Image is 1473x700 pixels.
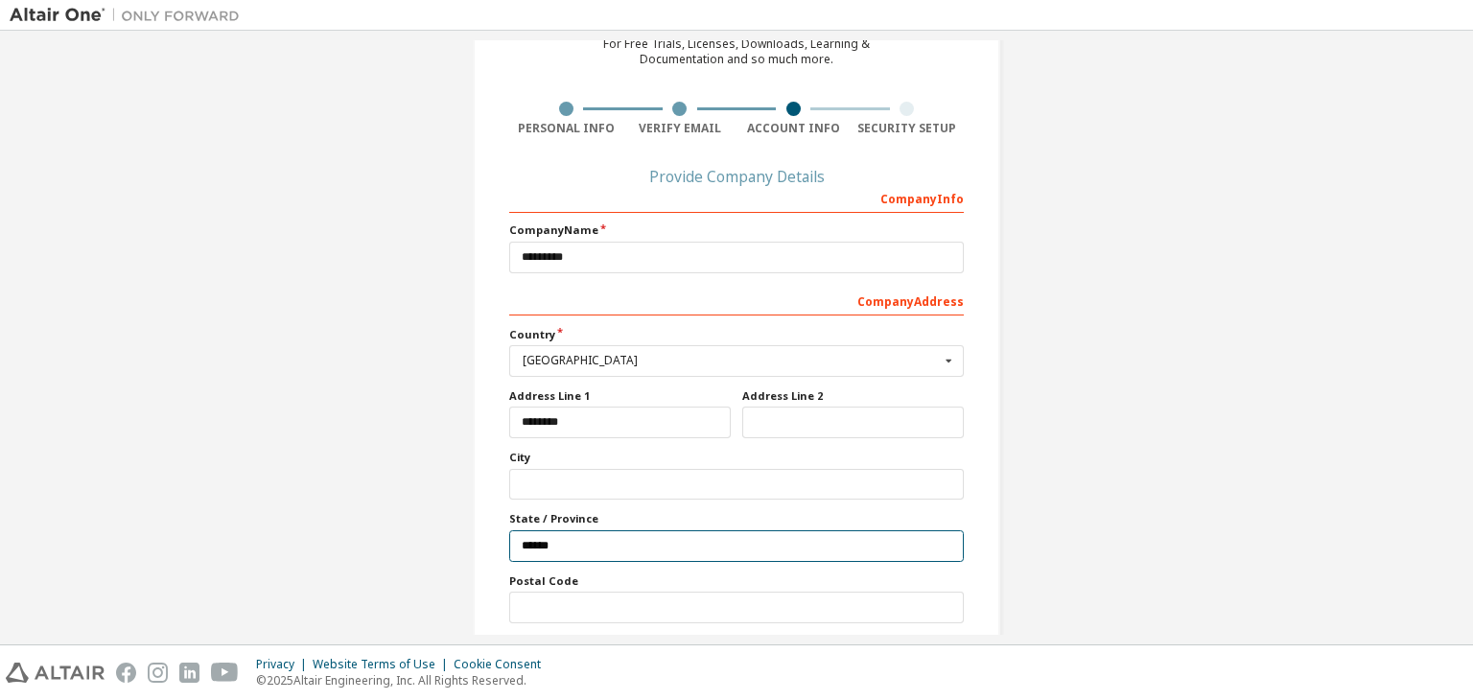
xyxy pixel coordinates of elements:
[509,573,964,589] label: Postal Code
[256,672,552,688] p: © 2025 Altair Engineering, Inc. All Rights Reserved.
[509,121,623,136] div: Personal Info
[313,657,454,672] div: Website Terms of Use
[509,327,964,342] label: Country
[509,450,964,465] label: City
[509,285,964,315] div: Company Address
[256,657,313,672] div: Privacy
[454,657,552,672] div: Cookie Consent
[116,663,136,683] img: facebook.svg
[509,171,964,182] div: Provide Company Details
[509,511,964,526] label: State / Province
[736,121,851,136] div: Account Info
[623,121,737,136] div: Verify Email
[211,663,239,683] img: youtube.svg
[603,36,870,67] div: For Free Trials, Licenses, Downloads, Learning & Documentation and so much more.
[179,663,199,683] img: linkedin.svg
[148,663,168,683] img: instagram.svg
[742,388,964,404] label: Address Line 2
[509,182,964,213] div: Company Info
[523,355,940,366] div: [GEOGRAPHIC_DATA]
[509,388,731,404] label: Address Line 1
[851,121,965,136] div: Security Setup
[509,222,964,238] label: Company Name
[6,663,105,683] img: altair_logo.svg
[10,6,249,25] img: Altair One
